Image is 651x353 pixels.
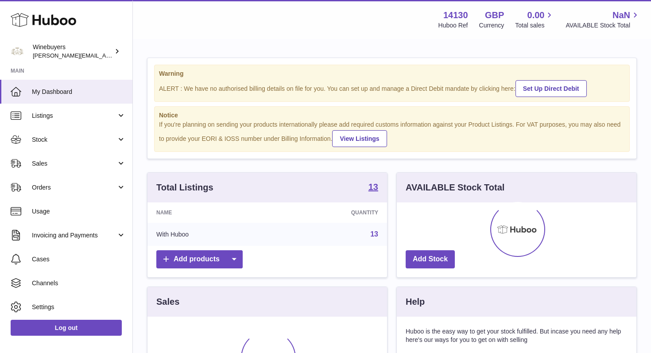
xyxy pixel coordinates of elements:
span: AVAILABLE Stock Total [566,21,640,30]
th: Name [147,202,274,223]
div: Huboo Ref [438,21,468,30]
span: Channels [32,279,126,287]
div: Winebuyers [33,43,112,60]
div: Currency [479,21,504,30]
span: Total sales [515,21,554,30]
span: Usage [32,207,126,216]
a: NaN AVAILABLE Stock Total [566,9,640,30]
span: [PERSON_NAME][EMAIL_ADDRESS][DOMAIN_NAME] [33,52,178,59]
td: With Huboo [147,223,274,246]
a: 0.00 Total sales [515,9,554,30]
span: Settings [32,303,126,311]
span: My Dashboard [32,88,126,96]
span: Cases [32,255,126,264]
span: Stock [32,136,116,144]
span: Listings [32,112,116,120]
span: Sales [32,159,116,168]
a: View Listings [332,130,387,147]
span: 0.00 [527,9,545,21]
strong: 13 [368,182,378,191]
span: Orders [32,183,116,192]
strong: Warning [159,70,625,78]
div: If you're planning on sending your products internationally please add required customs informati... [159,120,625,147]
h3: Total Listings [156,182,213,194]
p: Huboo is the easy way to get your stock fulfilled. But incase you need any help here's our ways f... [406,327,628,344]
a: Set Up Direct Debit [515,80,587,97]
a: 13 [368,182,378,193]
th: Quantity [274,202,387,223]
strong: GBP [485,9,504,21]
h3: Help [406,296,425,308]
h3: Sales [156,296,179,308]
span: Invoicing and Payments [32,231,116,240]
img: peter@winebuyers.com [11,45,24,58]
a: Add Stock [406,250,455,268]
strong: Notice [159,111,625,120]
a: Log out [11,320,122,336]
a: Add products [156,250,243,268]
strong: 14130 [443,9,468,21]
h3: AVAILABLE Stock Total [406,182,504,194]
a: 13 [370,230,378,238]
div: ALERT : We have no authorised billing details on file for you. You can set up and manage a Direct... [159,79,625,97]
span: NaN [612,9,630,21]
